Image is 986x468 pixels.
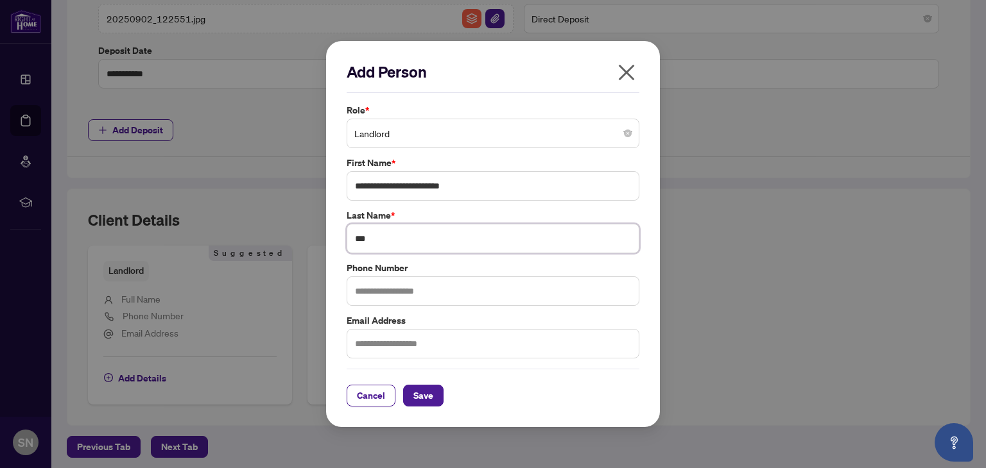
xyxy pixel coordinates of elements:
span: close [616,62,637,83]
span: Landlord [354,121,632,146]
label: Email Address [347,313,639,328]
label: Role [347,103,639,117]
label: First Name [347,156,639,170]
span: Save [413,385,433,406]
button: Open asap [935,423,973,462]
label: Phone Number [347,261,639,275]
h2: Add Person [347,62,639,82]
span: close-circle [624,130,632,137]
button: Cancel [347,385,395,406]
span: Cancel [357,385,385,406]
button: Save [403,385,444,406]
label: Last Name [347,208,639,222]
